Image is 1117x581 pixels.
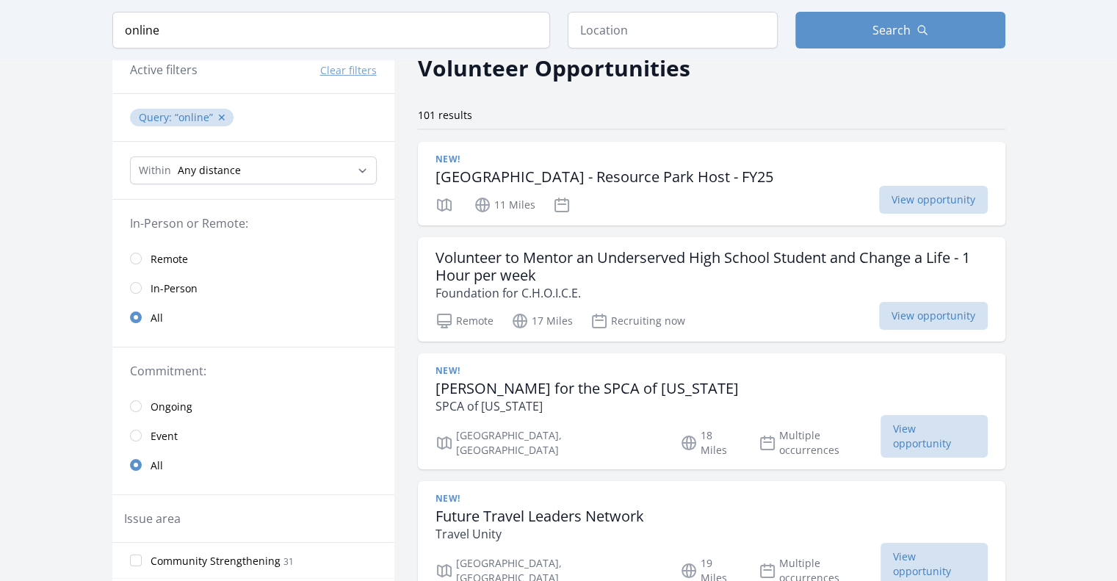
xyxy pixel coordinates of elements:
a: In-Person [112,273,394,303]
h2: Volunteer Opportunities [418,51,690,84]
a: All [112,450,394,480]
a: Ongoing [112,391,394,421]
h3: Future Travel Leaders Network [435,508,644,525]
p: [GEOGRAPHIC_DATA], [GEOGRAPHIC_DATA] [435,428,663,458]
legend: Commitment: [130,362,377,380]
select: Search Radius [130,156,377,184]
span: Community Strengthening [151,554,281,569]
span: In-Person [151,281,198,296]
span: View opportunity [879,186,988,214]
span: View opportunity [881,415,987,458]
span: View opportunity [879,302,988,330]
p: Foundation for C.H.O.I.C.E. [435,284,988,302]
span: New! [435,154,460,165]
span: Query : [139,110,175,124]
h3: Volunteer to Mentor an Underserved High School Student and Change a Life - 1 Hour per week [435,249,988,284]
p: Recruiting now [590,312,685,330]
span: Ongoing [151,400,192,414]
q: online [175,110,213,124]
button: ✕ [217,110,226,125]
a: New! [PERSON_NAME] for the SPCA of [US_STATE] SPCA of [US_STATE] [GEOGRAPHIC_DATA], [GEOGRAPHIC_D... [418,353,1005,469]
p: Multiple occurrences [759,428,881,458]
button: Clear filters [320,63,377,78]
span: All [151,311,163,325]
input: Keyword [112,12,550,48]
span: Event [151,429,178,444]
input: Community Strengthening 31 [130,555,142,566]
input: Location [568,12,778,48]
legend: In-Person or Remote: [130,214,377,232]
h3: [PERSON_NAME] for the SPCA of [US_STATE] [435,380,739,397]
a: Event [112,421,394,450]
p: 11 Miles [474,196,535,214]
a: All [112,303,394,332]
p: 17 Miles [511,312,573,330]
button: Search [795,12,1005,48]
span: Search [872,21,911,39]
a: Volunteer to Mentor an Underserved High School Student and Change a Life - 1 Hour per week Founda... [418,237,1005,342]
h3: Active filters [130,61,198,79]
span: New! [435,493,460,505]
h3: [GEOGRAPHIC_DATA] - Resource Park Host - FY25 [435,168,773,186]
span: Remote [151,252,188,267]
p: SPCA of [US_STATE] [435,397,739,415]
p: Remote [435,312,494,330]
a: Remote [112,244,394,273]
span: 31 [283,555,294,568]
legend: Issue area [124,510,181,527]
span: 101 results [418,108,472,122]
a: New! [GEOGRAPHIC_DATA] - Resource Park Host - FY25 11 Miles View opportunity [418,142,1005,225]
p: 18 Miles [680,428,740,458]
p: Travel Unity [435,525,644,543]
span: All [151,458,163,473]
span: New! [435,365,460,377]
